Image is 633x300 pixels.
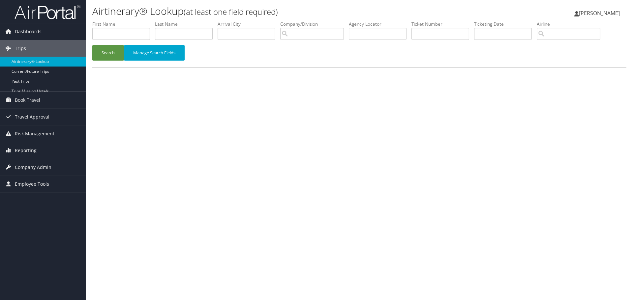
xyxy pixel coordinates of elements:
[15,23,42,40] span: Dashboards
[349,21,411,27] label: Agency Locator
[218,21,280,27] label: Arrival City
[15,159,51,176] span: Company Admin
[155,21,218,27] label: Last Name
[124,45,185,61] button: Manage Search Fields
[474,21,537,27] label: Ticketing Date
[184,6,278,17] small: (at least one field required)
[15,176,49,192] span: Employee Tools
[15,4,80,20] img: airportal-logo.png
[92,45,124,61] button: Search
[579,10,620,17] span: [PERSON_NAME]
[15,125,54,142] span: Risk Management
[574,3,626,23] a: [PERSON_NAME]
[92,4,448,18] h1: Airtinerary® Lookup
[15,40,26,57] span: Trips
[15,142,37,159] span: Reporting
[15,92,40,108] span: Book Travel
[537,21,605,27] label: Airline
[411,21,474,27] label: Ticket Number
[280,21,349,27] label: Company/Division
[92,21,155,27] label: First Name
[15,109,49,125] span: Travel Approval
